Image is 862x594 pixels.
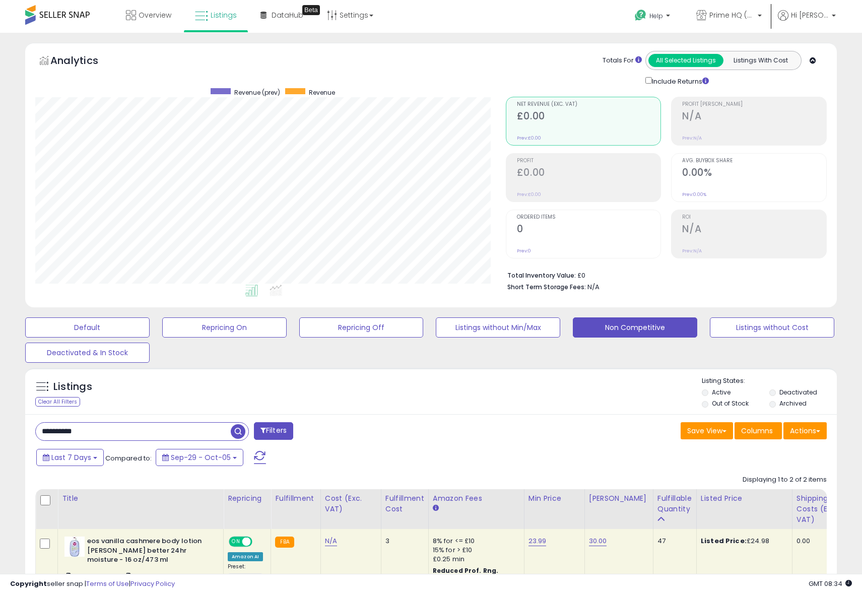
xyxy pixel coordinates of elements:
[528,536,547,546] a: 23.99
[64,537,85,557] img: 31+ACcHk+yL._SL40_.jpg
[638,75,721,87] div: Include Returns
[517,223,661,237] h2: 0
[433,537,516,546] div: 8% for <= £10
[51,452,91,463] span: Last 7 Days
[228,552,263,561] div: Amazon AI
[797,537,845,546] div: 0.00
[682,248,702,254] small: Prev: N/A
[627,2,680,33] a: Help
[302,5,320,15] div: Tooltip anchor
[228,563,263,586] div: Preset:
[682,110,826,124] h2: N/A
[741,426,773,436] span: Columns
[162,317,287,338] button: Repricing On
[517,135,541,141] small: Prev: £0.00
[228,493,267,504] div: Repricing
[517,167,661,180] h2: £0.00
[712,388,731,397] label: Active
[299,317,424,338] button: Repricing Off
[85,573,121,581] a: B08KT2Z93D
[682,158,826,164] span: Avg. Buybox Share
[682,167,826,180] h2: 0.00%
[783,422,827,439] button: Actions
[682,102,826,107] span: Profit [PERSON_NAME]
[657,493,692,514] div: Fulfillable Quantity
[517,158,661,164] span: Profit
[589,536,607,546] a: 30.00
[254,422,293,440] button: Filters
[517,102,661,107] span: Net Revenue (Exc. VAT)
[797,493,848,525] div: Shipping Costs (Exc. VAT)
[589,493,649,504] div: [PERSON_NAME]
[517,110,661,124] h2: £0.00
[10,579,47,588] strong: Copyright
[682,215,826,220] span: ROI
[275,493,316,504] div: Fulfillment
[130,579,175,588] a: Privacy Policy
[701,537,784,546] div: £24.98
[507,269,819,281] li: £0
[507,271,576,280] b: Total Inventory Value:
[433,566,499,575] b: Reduced Prof. Rng.
[723,54,798,67] button: Listings With Cost
[701,536,747,546] b: Listed Price:
[778,10,836,33] a: Hi [PERSON_NAME]
[25,343,150,363] button: Deactivated & In Stock
[171,452,231,463] span: Sep-29 - Oct-05
[105,453,152,463] span: Compared to:
[657,537,689,546] div: 47
[809,579,852,588] span: 2025-10-14 08:34 GMT
[251,538,267,546] span: OFF
[682,223,826,237] h2: N/A
[10,579,175,589] div: seller snap | |
[325,493,377,514] div: Cost (Exc. VAT)
[325,536,337,546] a: N/A
[507,283,586,291] b: Short Term Storage Fees:
[648,54,723,67] button: All Selected Listings
[603,56,642,65] div: Totals For
[275,537,294,548] small: FBA
[53,380,92,394] h5: Listings
[710,317,834,338] button: Listings without Cost
[517,215,661,220] span: Ordered Items
[62,493,219,504] div: Title
[587,282,600,292] span: N/A
[735,422,782,439] button: Columns
[272,10,303,20] span: DataHub
[791,10,829,20] span: Hi [PERSON_NAME]
[681,422,733,439] button: Save View
[156,449,243,466] button: Sep-29 - Oct-05
[634,9,647,22] i: Get Help
[712,399,749,408] label: Out of Stock
[36,449,104,466] button: Last 7 Days
[573,317,697,338] button: Non Competitive
[779,399,807,408] label: Archived
[385,537,421,546] div: 3
[743,475,827,485] div: Displaying 1 to 2 of 2 items
[211,10,237,20] span: Listings
[230,538,242,546] span: ON
[709,10,755,20] span: Prime HQ (Vat Reg)
[50,53,118,70] h5: Analytics
[433,493,520,504] div: Amazon Fees
[517,191,541,197] small: Prev: £0.00
[701,493,788,504] div: Listed Price
[25,317,150,338] button: Default
[35,397,80,407] div: Clear All Filters
[86,579,129,588] a: Terms of Use
[702,376,837,386] p: Listing States:
[528,493,580,504] div: Min Price
[517,248,531,254] small: Prev: 0
[433,504,439,513] small: Amazon Fees.
[433,546,516,555] div: 15% for > £10
[779,388,817,397] label: Deactivated
[139,10,171,20] span: Overview
[309,88,335,97] span: Revenue
[234,88,280,97] span: Revenue (prev)
[433,555,516,564] div: £0.25 min
[87,537,210,567] b: eos vanilla cashmere body lotion [PERSON_NAME] better 24hr moisture - 16 oz/473 ml
[682,191,706,197] small: Prev: 0.00%
[385,493,424,514] div: Fulfillment Cost
[649,12,663,20] span: Help
[682,135,702,141] small: Prev: N/A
